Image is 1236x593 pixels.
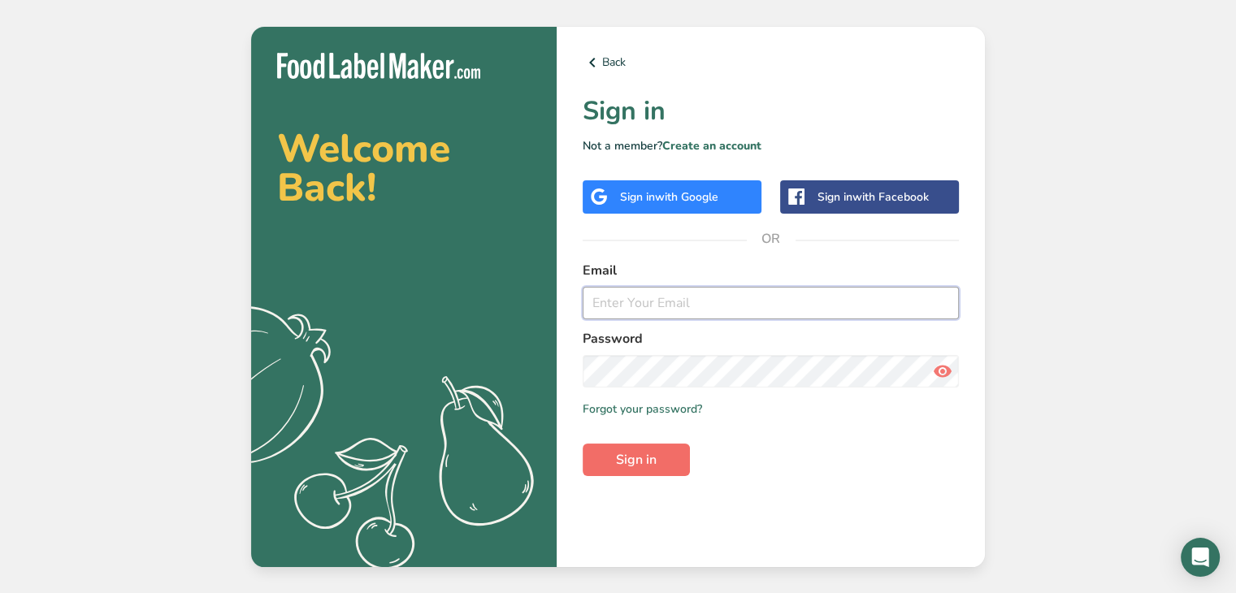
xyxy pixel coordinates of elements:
[277,53,480,80] img: Food Label Maker
[583,92,959,131] h1: Sign in
[620,188,718,206] div: Sign in
[583,287,959,319] input: Enter Your Email
[277,129,531,207] h2: Welcome Back!
[655,189,718,205] span: with Google
[616,450,657,470] span: Sign in
[583,400,702,418] a: Forgot your password?
[583,261,959,280] label: Email
[662,138,761,154] a: Create an account
[583,137,959,154] p: Not a member?
[747,214,796,263] span: OR
[583,444,690,476] button: Sign in
[1181,538,1220,577] div: Open Intercom Messenger
[583,53,959,72] a: Back
[583,329,959,348] label: Password
[852,189,929,205] span: with Facebook
[817,188,929,206] div: Sign in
